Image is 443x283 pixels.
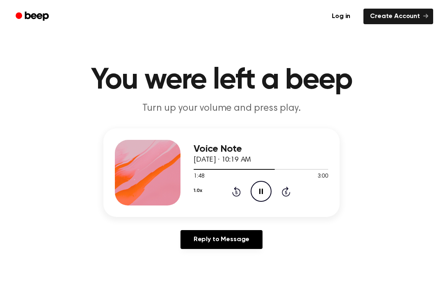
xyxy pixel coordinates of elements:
span: [DATE] · 10:19 AM [194,156,251,164]
h1: You were left a beep [11,66,432,95]
a: Beep [10,9,56,25]
a: Log in [324,7,359,26]
span: 3:00 [317,172,328,181]
a: Reply to Message [180,230,263,249]
span: 1:48 [194,172,204,181]
h3: Voice Note [194,144,328,155]
button: 1.0x [194,184,202,198]
a: Create Account [363,9,433,24]
p: Turn up your volume and press play. [64,102,379,115]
